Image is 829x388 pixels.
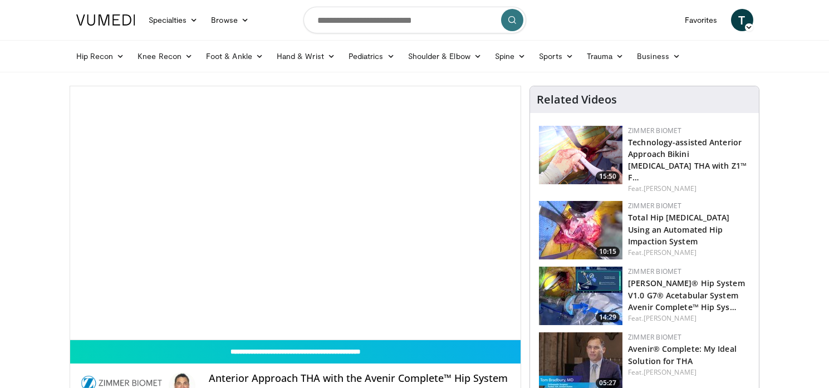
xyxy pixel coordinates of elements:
[628,126,681,135] a: Zimmer Biomet
[628,313,750,323] div: Feat.
[70,86,521,340] video-js: Video Player
[199,45,270,67] a: Foot & Ankle
[596,378,620,388] span: 05:27
[539,201,622,259] a: 10:15
[628,212,729,246] a: Total Hip [MEDICAL_DATA] Using an Automated Hip Impaction System
[532,45,580,67] a: Sports
[628,278,745,312] a: [PERSON_NAME]® Hip System V1.0 G7® Acetabular System Avenir Complete™ Hip Sys…
[76,14,135,26] img: VuMedi Logo
[131,45,199,67] a: Knee Recon
[644,367,696,377] a: [PERSON_NAME]
[644,313,696,323] a: [PERSON_NAME]
[539,201,622,259] img: fb3500a4-4dd2-4f5c-8a81-f8678b3ae64e.150x105_q85_crop-smart_upscale.jpg
[539,267,622,325] img: e14eeaa8-b44c-4813-8ce8-7e2faa75be29.150x105_q85_crop-smart_upscale.jpg
[70,45,131,67] a: Hip Recon
[731,9,753,31] a: T
[539,267,622,325] a: 14:29
[539,126,622,184] a: 15:50
[580,45,631,67] a: Trauma
[209,372,512,385] h4: Anterior Approach THA with the Avenir Complete™ Hip System
[628,332,681,342] a: Zimmer Biomet
[537,93,617,106] h4: Related Videos
[539,126,622,184] img: 896f6787-b5f3-455d-928f-da3bb3055a34.png.150x105_q85_crop-smart_upscale.png
[596,171,620,181] span: 15:50
[303,7,526,33] input: Search topics, interventions
[596,312,620,322] span: 14:29
[628,184,750,194] div: Feat.
[142,9,205,31] a: Specialties
[401,45,488,67] a: Shoulder & Elbow
[628,343,737,366] a: Avenir® Complete: My Ideal Solution for THA
[628,201,681,210] a: Zimmer Biomet
[204,9,256,31] a: Browse
[678,9,724,31] a: Favorites
[628,248,750,258] div: Feat.
[644,184,696,193] a: [PERSON_NAME]
[596,247,620,257] span: 10:15
[270,45,342,67] a: Hand & Wrist
[628,267,681,276] a: Zimmer Biomet
[488,45,532,67] a: Spine
[628,137,747,183] a: Technology-assisted Anterior Approach Bikini [MEDICAL_DATA] THA with Z1™ F…
[628,367,750,377] div: Feat.
[342,45,401,67] a: Pediatrics
[630,45,687,67] a: Business
[644,248,696,257] a: [PERSON_NAME]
